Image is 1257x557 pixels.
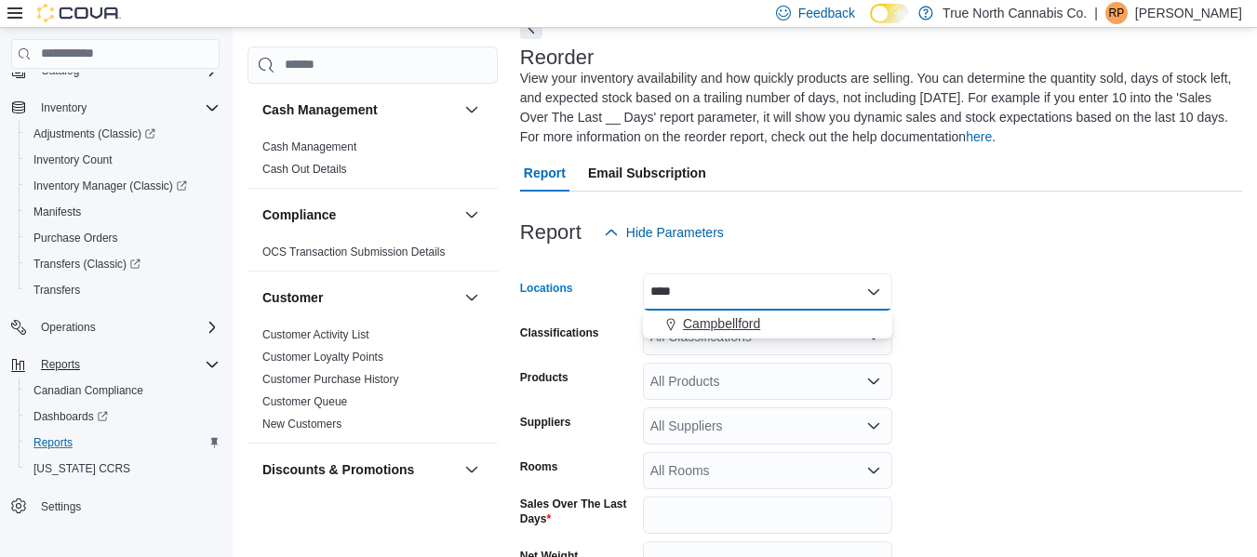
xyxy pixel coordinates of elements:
span: Reports [41,357,80,372]
button: Cash Management [461,99,483,121]
button: Discounts & Promotions [461,458,483,481]
span: Feedback [798,4,855,22]
p: | [1094,2,1098,24]
div: Customer [247,324,498,443]
span: Inventory Manager (Classic) [26,175,220,197]
h3: Compliance [262,206,336,224]
button: Reports [19,430,227,456]
label: Locations [520,281,573,296]
h3: Discounts & Promotions [262,460,414,479]
span: Adjustments (Classic) [26,123,220,145]
span: Cash Management [262,139,356,154]
button: Operations [33,316,103,338]
span: Settings [41,499,81,514]
span: Operations [33,316,220,338]
button: Open list of options [866,374,881,389]
button: Manifests [19,199,227,225]
button: Customer [262,288,457,307]
span: Customer Activity List [262,327,369,342]
a: Inventory Manager (Classic) [19,173,227,199]
div: Rebeccah Phillips [1105,2,1128,24]
a: Inventory Count [26,149,120,171]
button: Purchase Orders [19,225,227,251]
label: Suppliers [520,415,571,430]
a: Cash Out Details [262,163,347,176]
h3: Cash Management [262,100,378,119]
button: Compliance [461,204,483,226]
span: Manifests [26,201,220,223]
h3: Customer [262,288,323,307]
span: Transfers [33,283,80,298]
span: Inventory [41,100,87,115]
span: Reports [33,435,73,450]
button: Next [520,17,542,39]
a: Discounts [262,500,312,513]
a: Customer Queue [262,395,347,408]
button: Reports [4,351,227,378]
label: Rooms [520,459,558,474]
span: Washington CCRS [26,458,220,480]
button: Customer [461,286,483,309]
a: Adjustments (Classic) [19,121,227,147]
button: Close list of options [866,285,881,299]
span: Purchase Orders [33,231,118,245]
button: Discounts & Promotions [262,460,457,479]
span: Settings [33,495,220,518]
button: Operations [4,314,227,340]
button: Open list of options [866,418,881,433]
span: Hide Parameters [626,223,724,242]
button: Open list of options [866,463,881,478]
span: Dark Mode [870,23,871,24]
span: Customer Queue [262,394,347,409]
span: Dashboards [26,405,220,428]
p: True North Cannabis Co. [943,2,1087,24]
button: Inventory [4,95,227,121]
button: Inventory [33,97,94,119]
span: Inventory [33,97,220,119]
a: Customer Loyalty Points [262,351,383,364]
div: Choose from the following options [643,311,892,338]
img: Cova [37,4,121,22]
span: Purchase Orders [26,227,220,249]
span: Transfers (Classic) [26,253,220,275]
label: Sales Over The Last Days [520,497,635,526]
span: Cash Out Details [262,162,347,177]
a: Transfers (Classic) [19,251,227,277]
button: Hide Parameters [596,214,731,251]
a: Transfers (Classic) [26,253,148,275]
span: Inventory Count [33,153,113,167]
a: Transfers [26,279,87,301]
button: Transfers [19,277,227,303]
button: Cash Management [262,100,457,119]
a: Cash Management [262,140,356,153]
span: Reports [33,353,220,376]
a: Canadian Compliance [26,379,151,402]
span: Manifests [33,205,81,219]
span: Inventory Count [26,149,220,171]
a: Reports [26,431,80,454]
div: View your inventory availability and how quickly products are selling. You can determine the quan... [520,69,1233,147]
a: OCS Transaction Submission Details [262,245,446,259]
span: Canadian Compliance [26,379,220,402]
span: Report [524,154,566,192]
button: Inventory Count [19,147,227,173]
span: OCS Transaction Submission Details [262,245,446,259]
span: Canadian Compliance [33,383,143,398]
a: [US_STATE] CCRS [26,458,138,480]
a: Settings [33,496,88,518]
button: Canadian Compliance [19,378,227,404]
span: Transfers (Classic) [33,257,140,272]
span: Customer Purchase History [262,372,399,387]
a: New Customers [262,418,341,431]
span: RP [1109,2,1125,24]
span: Operations [41,320,96,335]
p: [PERSON_NAME] [1135,2,1242,24]
a: here [966,129,992,144]
input: Dark Mode [870,4,909,23]
a: Adjustments (Classic) [26,123,163,145]
a: Customer Activity List [262,328,369,341]
a: Purchase Orders [26,227,126,249]
a: Inventory Manager (Classic) [26,175,194,197]
a: Dashboards [26,405,115,428]
a: Dashboards [19,404,227,430]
